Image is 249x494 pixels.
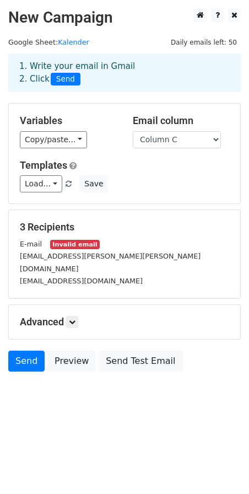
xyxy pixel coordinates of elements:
[20,316,229,328] h5: Advanced
[20,221,229,233] h5: 3 Recipients
[20,131,87,148] a: Copy/paste...
[167,36,241,49] span: Daily emails left: 50
[133,115,229,127] h5: Email column
[20,175,62,192] a: Load...
[47,351,96,372] a: Preview
[194,441,249,494] div: Chat-widget
[20,115,116,127] h5: Variables
[58,38,89,46] a: Kalender
[20,277,143,285] small: [EMAIL_ADDRESS][DOMAIN_NAME]
[20,252,201,273] small: [EMAIL_ADDRESS][PERSON_NAME][PERSON_NAME][DOMAIN_NAME]
[8,8,241,27] h2: New Campaign
[51,73,80,86] span: Send
[20,159,67,171] a: Templates
[79,175,108,192] button: Save
[11,60,238,85] div: 1. Write your email in Gmail 2. Click
[8,351,45,372] a: Send
[20,240,42,248] small: E-mail
[8,38,89,46] small: Google Sheet:
[50,240,100,249] small: Invalid email
[194,441,249,494] iframe: Chat Widget
[99,351,182,372] a: Send Test Email
[167,38,241,46] a: Daily emails left: 50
